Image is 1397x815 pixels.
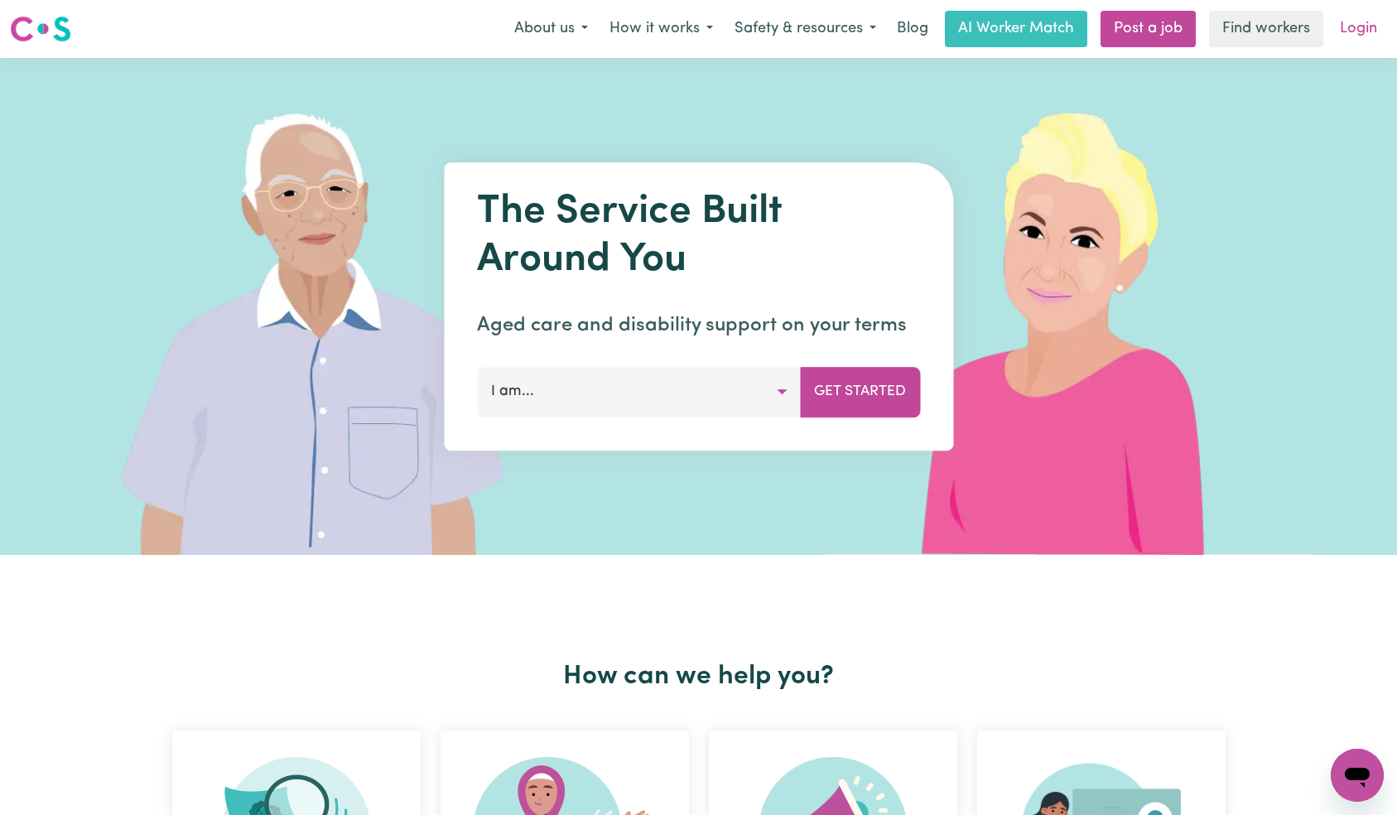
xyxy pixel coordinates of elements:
a: Post a job [1101,11,1196,47]
button: Get Started [800,367,920,417]
button: Safety & resources [724,12,887,46]
a: Login [1330,11,1387,47]
a: Careseekers logo [10,10,71,48]
button: I am... [477,367,801,417]
h2: How can we help you? [162,661,1236,692]
button: How it works [599,12,724,46]
img: Careseekers logo [10,14,71,44]
a: AI Worker Match [945,11,1087,47]
a: Blog [887,11,938,47]
iframe: Button to launch messaging window [1331,749,1384,802]
p: Aged care and disability support on your terms [477,311,920,340]
button: About us [503,12,599,46]
a: Find workers [1209,11,1323,47]
h1: The Service Built Around You [477,189,920,284]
